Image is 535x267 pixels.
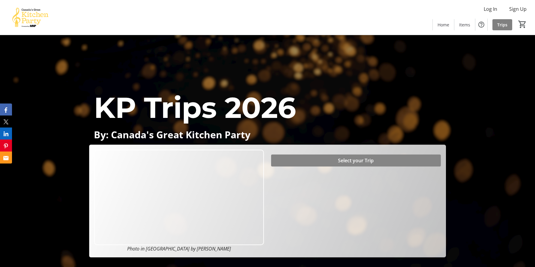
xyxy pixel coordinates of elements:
button: Help [475,19,487,31]
button: Select your Trip [271,154,441,166]
span: Sign Up [509,5,527,13]
button: Log In [479,4,502,14]
span: Select your Trip [338,157,374,164]
p: By: Canada's Great Kitchen Party [94,129,441,140]
span: Log In [484,5,497,13]
a: Trips [492,19,512,30]
img: Canada’s Great Kitchen Party's Logo [4,2,57,32]
em: Photo in [GEOGRAPHIC_DATA] by [PERSON_NAME] [127,245,231,252]
span: Items [459,22,470,28]
a: Items [454,19,475,30]
a: Home [433,19,454,30]
button: Cart [517,19,528,30]
span: KP Trips 2026 [94,90,296,125]
span: Home [438,22,449,28]
span: Trips [497,22,507,28]
img: Campaign CTA Media Photo [94,150,264,245]
button: Sign Up [504,4,531,14]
